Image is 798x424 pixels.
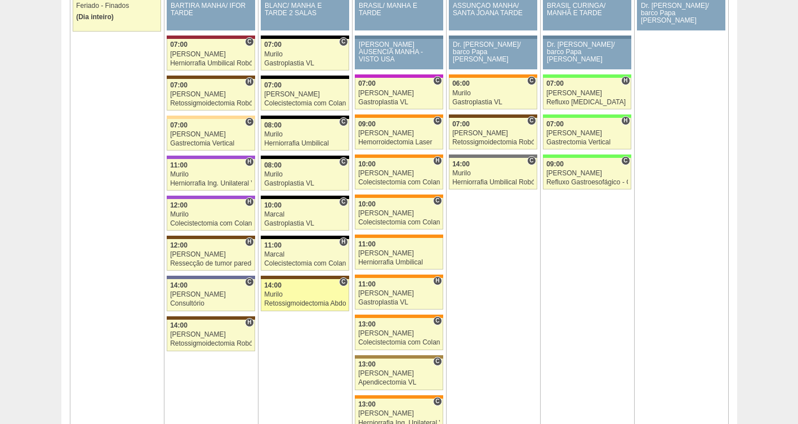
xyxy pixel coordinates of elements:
[261,279,349,311] a: C 14:00 Murilo Retossigmoidectomia Abdominal VL
[359,2,439,17] div: BRASIL/ MANHÃ E TARDE
[449,114,537,118] div: Key: Santa Joana
[170,140,252,147] div: Gastrectomia Vertical
[621,76,630,85] span: Hospital
[245,197,253,206] span: Hospital
[358,210,440,217] div: [PERSON_NAME]
[264,161,282,169] span: 08:00
[355,154,443,158] div: Key: São Luiz - SCS
[358,370,440,377] div: [PERSON_NAME]
[167,156,255,159] div: Key: IFOR
[543,158,631,189] a: C 09:00 [PERSON_NAME] Refluxo Gastroesofágico - Cirurgia VL
[171,2,251,17] div: BARTIRA MANHÃ/ IFOR TARDE
[245,277,253,286] span: Consultório
[261,36,349,39] div: Key: Blanc
[167,236,255,239] div: Key: Santa Joana
[358,99,440,106] div: Gastroplastia VL
[355,195,443,198] div: Key: São Luiz - SCS
[264,41,282,48] span: 07:00
[167,76,255,79] div: Key: Santa Joana
[170,281,188,289] span: 14:00
[433,76,442,85] span: Consultório
[261,236,349,239] div: Key: Blanc
[167,119,255,151] a: C 07:00 [PERSON_NAME] Gastrectomia Vertical
[546,179,628,186] div: Refluxo Gastroesofágico - Cirurgia VL
[167,199,255,231] a: H 12:00 Murilo Colecistectomia com Colangiografia VL
[170,60,252,67] div: Herniorrafia Umbilical Robótica
[170,211,252,218] div: Murilo
[264,60,346,67] div: Gastroplastia VL
[264,131,346,138] div: Murilo
[264,140,346,147] div: Herniorrafia Umbilical
[358,139,440,146] div: Hemorroidectomia Laser
[452,139,534,146] div: Retossigmoidectomia Robótica
[167,159,255,191] a: H 11:00 Murilo Herniorrafia Ing. Unilateral VL
[261,276,349,279] div: Key: Santa Joana
[358,299,440,306] div: Gastroplastia VL
[170,321,188,329] span: 14:00
[358,179,440,186] div: Colecistectomia com Colangiografia VL
[245,318,253,327] span: Hospital
[453,2,533,17] div: ASSUNÇÃO MANHÃ/ SANTA JOANA TARDE
[359,41,439,64] div: [PERSON_NAME] AUSENCIA MANHA - VISTO USA
[264,251,346,258] div: Marcal
[170,331,252,338] div: [PERSON_NAME]
[355,359,443,390] a: C 13:00 [PERSON_NAME] Apendicectomia VL
[170,201,188,209] span: 12:00
[264,51,346,58] div: Murilo
[264,260,346,267] div: Colecistectomia com Colangiografia VL
[355,315,443,318] div: Key: São Luiz - SCS
[546,130,628,137] div: [PERSON_NAME]
[167,316,255,320] div: Key: Santa Joana
[433,276,442,285] span: Hospital
[433,116,442,125] span: Consultório
[543,118,631,149] a: H 07:00 [PERSON_NAME] Gastrectomia Vertical
[355,39,443,69] a: [PERSON_NAME] AUSENCIA MANHA - VISTO USA
[355,78,443,109] a: C 07:00 [PERSON_NAME] Gastroplastia VL
[449,78,537,109] a: C 06:00 Murilo Gastroplastia VL
[452,179,534,186] div: Herniorrafia Umbilical Robótica
[358,290,440,297] div: [PERSON_NAME]
[449,118,537,149] a: C 07:00 [PERSON_NAME] Retossigmoidectomia Robótica
[546,99,628,106] div: Refluxo [MEDICAL_DATA] esofágico Robótico
[358,280,376,288] span: 11:00
[264,300,346,307] div: Retossigmoidectomia Abdominal VL
[433,196,442,205] span: Consultório
[433,397,442,406] span: Consultório
[245,37,253,46] span: Consultório
[167,320,255,351] a: H 14:00 [PERSON_NAME] Retossigmoidectomia Robótica
[264,291,346,298] div: Murilo
[433,357,442,366] span: Consultório
[170,51,252,58] div: [PERSON_NAME]
[170,300,252,307] div: Consultório
[170,291,252,298] div: [PERSON_NAME]
[355,114,443,118] div: Key: São Luiz - SCS
[264,211,346,218] div: Marcal
[261,159,349,191] a: C 08:00 Murilo Gastroplastia VL
[170,121,188,129] span: 07:00
[339,277,347,286] span: Consultório
[358,240,376,248] span: 11:00
[170,340,252,347] div: Retossigmoidectomia Robótica
[358,330,440,337] div: [PERSON_NAME]
[358,360,376,368] span: 13:00
[245,237,253,246] span: Hospital
[167,239,255,271] a: H 12:00 [PERSON_NAME] Ressecção de tumor parede abdominal pélvica
[264,100,346,107] div: Colecistectomia com Colangiografia VL
[358,339,440,346] div: Colecistectomia com Colangiografia VL
[449,36,537,39] div: Key: Aviso
[355,198,443,229] a: C 10:00 [PERSON_NAME] Colecistectomia com Colangiografia VL
[170,100,252,107] div: Retossigmoidectomia Robótica
[355,238,443,270] a: 11:00 [PERSON_NAME] Herniorrafia Umbilical
[543,154,631,158] div: Key: Brasil
[339,157,347,166] span: Consultório
[170,41,188,48] span: 07:00
[546,79,564,87] span: 07:00
[264,81,282,89] span: 07:00
[641,2,721,25] div: Dr. [PERSON_NAME]/ barco Papa [PERSON_NAME]
[433,316,442,325] span: Consultório
[358,79,376,87] span: 07:00
[355,275,443,278] div: Key: São Luiz - SCS
[543,39,631,69] a: Dr. [PERSON_NAME]/ barco Papa [PERSON_NAME]
[527,116,536,125] span: Consultório
[546,139,628,146] div: Gastrectomia Vertical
